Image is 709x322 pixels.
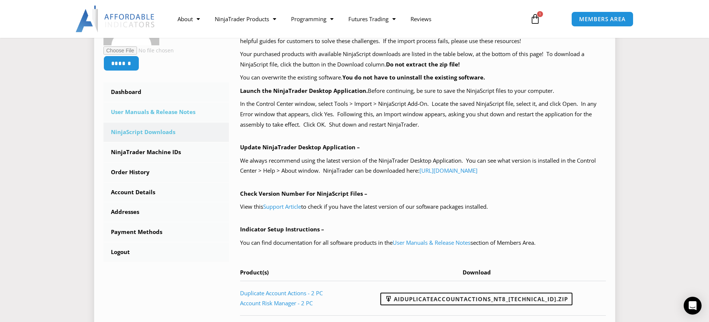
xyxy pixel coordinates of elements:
a: Duplicate Account Actions - 2 PC [240,289,323,297]
a: Account Details [103,183,229,202]
p: You can find documentation for all software products in the section of Members Area. [240,238,606,248]
a: Order History [103,163,229,182]
a: NinjaTrader Machine IDs [103,143,229,162]
p: Your purchased products with available NinjaScript downloads are listed in the table below, at th... [240,49,606,70]
a: NinjaTrader Products [207,10,284,27]
a: [URL][DOMAIN_NAME] [419,167,478,174]
a: User Manuals & Release Notes [393,239,470,246]
b: Launch the NinjaTrader Desktop Application. [240,87,368,94]
a: Logout [103,243,229,262]
a: NinjaScript Downloads [103,123,229,142]
span: MEMBERS AREA [579,16,626,22]
p: In the Control Center window, select Tools > Import > NinjaScript Add-On. Locate the saved NinjaS... [240,99,606,130]
nav: Menu [170,10,521,27]
img: LogoAI | Affordable Indicators – NinjaTrader [76,6,156,32]
a: MEMBERS AREA [571,12,633,27]
p: We always recommend using the latest version of the NinjaTrader Desktop Application. You can see ... [240,156,606,176]
b: Do not extract the zip file! [386,61,460,68]
p: View this to check if you have the latest version of our software packages installed. [240,202,606,212]
span: Download [463,269,491,276]
a: Account Risk Manager - 2 PC [240,299,313,307]
p: You can overwrite the existing software. [240,72,606,83]
b: You do not have to uninstall the existing software. [342,74,485,81]
span: Product(s) [240,269,269,276]
b: Indicator Setup Instructions – [240,225,324,233]
nav: Account pages [103,82,229,262]
a: Support Article [263,203,301,210]
a: About [170,10,207,27]
b: Check Version Number For NinjaScript Files – [240,190,367,197]
div: Open Intercom Messenger [684,297,702,315]
a: Futures Trading [341,10,403,27]
a: 1 [519,8,552,30]
a: Dashboard [103,82,229,102]
a: Programming [284,10,341,27]
span: 1 [537,11,543,17]
a: Reviews [403,10,439,27]
a: User Manuals & Release Notes [103,103,229,122]
p: Before continuing, be sure to save the NinjaScript files to your computer. [240,86,606,96]
a: AIDuplicateAccountActions_NT8_[TECHNICAL_ID].zip [380,293,572,305]
a: Addresses [103,202,229,222]
a: Payment Methods [103,222,229,242]
b: Update NinjaTrader Desktop Application – [240,143,360,151]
